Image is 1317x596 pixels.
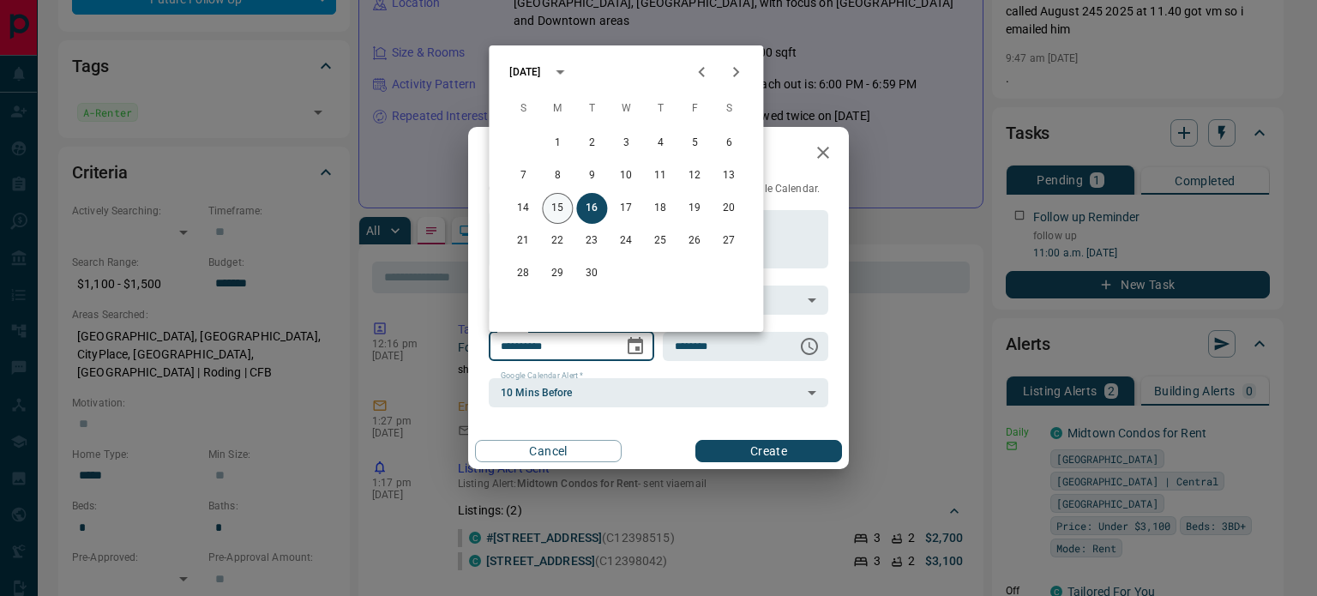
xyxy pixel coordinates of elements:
span: Wednesday [610,92,641,126]
button: 24 [610,226,641,256]
button: 15 [542,193,573,224]
span: Monday [542,92,573,126]
button: 18 [645,193,676,224]
button: 30 [576,258,607,289]
button: 21 [508,226,538,256]
h2: New Task [468,127,585,182]
button: Cancel [475,440,622,462]
button: 9 [576,160,607,191]
button: 1 [542,128,573,159]
span: Saturday [713,92,744,126]
button: 26 [679,226,710,256]
button: 8 [542,160,573,191]
button: 25 [645,226,676,256]
span: Sunday [508,92,538,126]
span: Tuesday [576,92,607,126]
button: 27 [713,226,744,256]
button: 14 [508,193,538,224]
button: Next month [719,55,753,89]
button: 12 [679,160,710,191]
label: Date [501,324,522,335]
button: 10 [610,160,641,191]
button: 6 [713,128,744,159]
span: Friday [679,92,710,126]
button: 28 [508,258,538,289]
label: Time [675,324,697,335]
button: 2 [576,128,607,159]
button: Choose date, selected date is Sep 16, 2025 [618,329,652,364]
button: 20 [713,193,744,224]
div: 10 Mins Before [489,378,828,407]
button: 22 [542,226,573,256]
button: 4 [645,128,676,159]
button: 11 [645,160,676,191]
button: 7 [508,160,538,191]
button: calendar view is open, switch to year view [545,57,574,87]
button: 13 [713,160,744,191]
button: Choose time, selected time is 6:00 AM [792,329,827,364]
button: 19 [679,193,710,224]
button: 3 [610,128,641,159]
button: 5 [679,128,710,159]
button: Create [695,440,842,462]
button: 23 [576,226,607,256]
button: 17 [610,193,641,224]
button: 16 [576,193,607,224]
button: Previous month [684,55,719,89]
label: Google Calendar Alert [501,370,583,382]
button: 29 [542,258,573,289]
span: Thursday [645,92,676,126]
div: [DATE] [509,64,540,80]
